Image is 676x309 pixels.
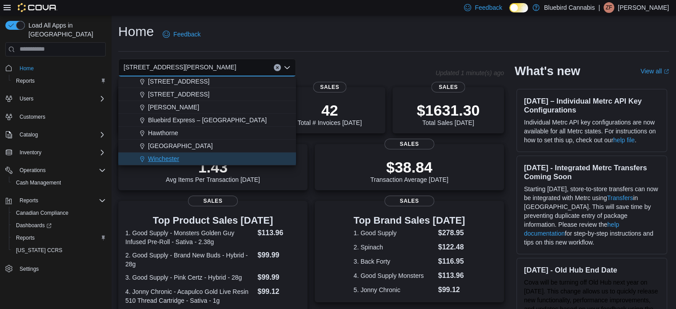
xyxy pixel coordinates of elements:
p: Starting [DATE], store-to-store transfers can now be integrated with Metrc using in [GEOGRAPHIC_D... [524,185,660,247]
span: Hawthorne [148,128,178,137]
span: Home [20,65,34,72]
span: Canadian Compliance [12,208,106,218]
button: Customers [2,110,109,123]
span: Dark Mode [509,12,510,13]
div: Total # Invoices [DATE] [297,101,361,126]
span: Inventory [16,147,106,158]
button: Catalog [2,128,109,141]
button: [STREET_ADDRESS] [118,88,296,101]
span: Customers [20,113,45,120]
dd: $113.96 [438,270,465,281]
button: Operations [16,165,49,176]
button: [GEOGRAPHIC_DATA] [118,140,296,152]
dd: $116.95 [438,256,465,267]
button: Clear input [274,64,281,71]
span: Sales [384,139,434,149]
p: 42 [297,101,361,119]
input: Dark Mode [509,3,528,12]
dd: $99.12 [257,286,300,297]
span: Cash Management [12,177,106,188]
span: Inventory [20,149,41,156]
button: Settings [2,262,109,275]
span: Feedback [173,30,200,39]
a: Reports [12,76,38,86]
span: Operations [16,165,106,176]
div: Transaction Average [DATE] [370,158,448,183]
button: [STREET_ADDRESS] [118,75,296,88]
span: Reports [16,77,35,84]
dd: $278.95 [438,228,465,238]
button: Reports [9,232,109,244]
h3: [DATE] - Integrated Metrc Transfers Coming Soon [524,163,660,181]
a: Transfers [607,194,633,201]
dt: 3. Back Forty [354,257,435,266]
span: Customers [16,111,106,122]
dt: 4. Jonny Chronic - Acapulco Gold Live Resin 510 Thread Cartridge - Sativa - 1g [125,287,254,305]
span: Home [16,63,106,74]
button: [PERSON_NAME] [118,101,296,114]
svg: External link [664,69,669,74]
dd: $122.48 [438,242,465,253]
a: [US_STATE] CCRS [12,245,66,256]
span: Settings [20,265,39,273]
button: Inventory [16,147,45,158]
p: Updated 1 minute(s) ago [436,69,504,76]
p: Individual Metrc API key configurations are now available for all Metrc states. For instructions ... [524,118,660,144]
dt: 2. Spinach [354,243,435,252]
dd: $99.99 [257,272,300,283]
button: Canadian Compliance [9,207,109,219]
span: Dashboards [16,222,52,229]
dt: 5. Jonny Chronic [354,285,435,294]
div: Zoie Fratarcangeli [604,2,614,13]
span: Cash Management [16,179,61,186]
p: $1631.30 [417,101,480,119]
a: Settings [16,264,42,274]
span: Reports [12,76,106,86]
button: Users [16,93,37,104]
a: View allExternal link [640,68,669,75]
span: Feedback [475,3,502,12]
button: Winchester [118,152,296,165]
a: help file [613,136,635,144]
nav: Complex example [5,58,106,298]
button: Bluebird Express – [GEOGRAPHIC_DATA] [118,114,296,127]
span: Catalog [20,131,38,138]
h3: [DATE] - Old Hub End Date [524,265,660,274]
span: [PERSON_NAME] [148,103,199,112]
dd: $99.12 [438,285,465,295]
span: Load All Apps in [GEOGRAPHIC_DATA] [25,21,106,39]
button: Close list of options [284,64,291,71]
span: [STREET_ADDRESS][PERSON_NAME] [124,62,236,72]
button: Catalog [16,129,41,140]
span: Sales [432,82,465,92]
dt: 2. Good Supply - Brand New Buds - Hybrid - 28g [125,251,254,269]
a: Reports [12,233,38,243]
button: Operations [2,164,109,177]
span: Washington CCRS [12,245,106,256]
p: | [598,2,600,13]
a: help documentation [524,221,619,237]
div: Choose from the following options [118,11,296,165]
span: [STREET_ADDRESS] [148,77,209,86]
span: Operations [20,167,46,174]
span: Sales [188,196,238,206]
span: Reports [16,234,35,241]
a: Dashboards [12,220,55,231]
button: Reports [16,195,42,206]
span: Sales [384,196,434,206]
span: Settings [16,263,106,274]
dd: $99.99 [257,250,300,261]
h3: Top Product Sales [DATE] [125,215,300,226]
span: Bluebird Express – [GEOGRAPHIC_DATA] [148,116,267,124]
button: Reports [2,194,109,207]
h1: Home [118,23,154,40]
span: [STREET_ADDRESS] [148,90,209,99]
button: Home [2,62,109,75]
a: Cash Management [12,177,64,188]
dt: 4. Good Supply Monsters [354,271,435,280]
span: Users [20,95,33,102]
span: Dashboards [12,220,106,231]
dt: 3. Good Supply - Pink Certz - Hybrid - 28g [125,273,254,282]
span: ZF [606,2,612,13]
p: [PERSON_NAME] [618,2,669,13]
